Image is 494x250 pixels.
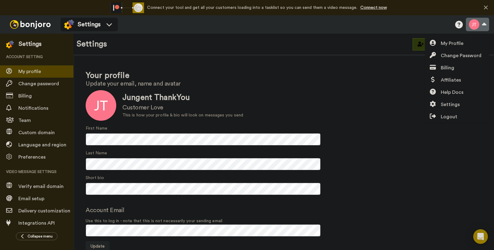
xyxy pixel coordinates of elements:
[122,112,243,119] div: This is how your profile & bio will look on messages you send
[441,101,460,108] span: Settings
[18,94,32,98] span: Billing
[18,221,55,226] span: Integrations API
[110,2,144,13] div: animation
[425,37,489,50] a: My Profile
[473,229,488,244] div: Open Intercom Messenger
[122,92,243,103] div: Jungent ThankYou
[19,40,42,48] div: Settings
[18,208,70,213] span: Delivery customization
[441,76,461,84] span: Affiliates
[425,111,489,123] a: Logout
[18,69,41,74] span: My profile
[6,41,14,48] img: settings-colored.svg
[441,40,463,47] span: My Profile
[18,130,55,135] span: Custom domain
[425,50,489,62] a: Change Password
[64,20,74,29] img: settings-colored.svg
[16,232,58,240] button: Collapse menu
[360,6,387,10] a: Connect now
[86,71,482,80] h1: Your profile
[441,89,463,96] span: Help Docs
[86,150,107,156] label: Last Name
[18,184,64,189] span: Verify email domain
[86,80,482,87] h2: Update your email, name and avatar
[18,196,44,201] span: Email setup
[18,155,46,160] span: Preferences
[425,98,489,111] a: Settings
[18,142,66,147] span: Language and region
[76,40,107,49] h1: Settings
[425,62,489,74] a: Billing
[18,81,59,86] span: Change password
[7,20,53,29] img: bj-logo-header-white.svg
[425,86,489,98] a: Help Docs
[122,103,243,112] div: Customer Love
[86,206,124,215] label: Account Email
[78,20,101,29] span: Settings
[86,218,482,224] span: Use this to log in - note that this is not necessarily your sending email
[413,38,443,50] button: Invite
[91,244,105,248] span: Update
[28,234,53,239] span: Collapse menu
[86,175,104,181] label: Short bio
[147,6,357,10] span: Connect your tool and get all your customers loading into a tasklist so you can send them a video...
[441,64,454,72] span: Billing
[18,106,48,111] span: Notifications
[425,74,489,86] a: Affiliates
[441,113,457,120] span: Logout
[86,125,107,132] label: First Name
[18,118,31,123] span: Team
[441,52,481,59] span: Change Password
